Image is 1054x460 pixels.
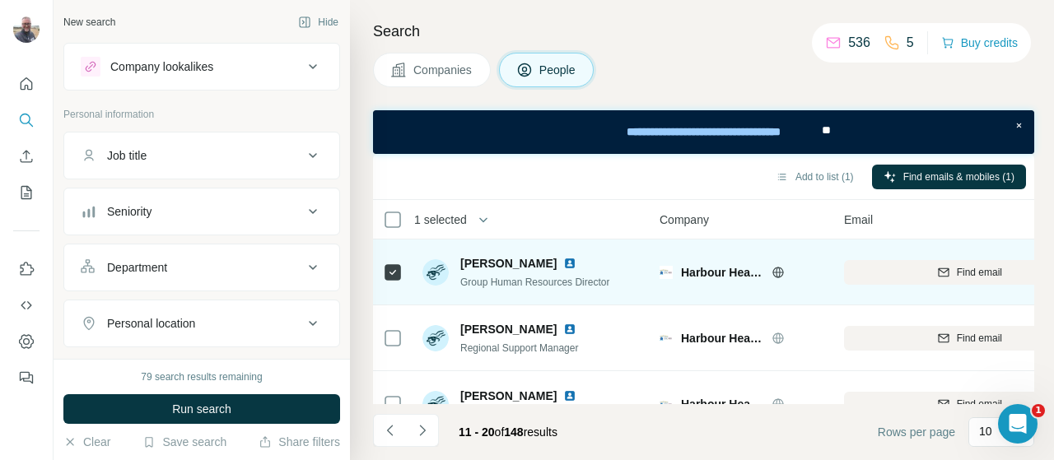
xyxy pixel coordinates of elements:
[107,203,152,220] div: Seniority
[172,401,231,417] span: Run search
[957,397,1002,411] span: Find email
[660,266,673,279] img: Logo of Harbour Healthcare
[107,315,195,332] div: Personal location
[844,211,873,228] span: Email
[848,33,870,53] p: 536
[13,69,40,99] button: Quick start
[681,264,763,281] span: Harbour Healthcare
[422,325,449,351] img: Avatar
[563,323,576,336] img: LinkedIn logo
[13,142,40,171] button: Enrich CSV
[142,434,226,450] button: Save search
[460,342,578,354] span: Regional Support Manager
[64,192,339,231] button: Seniority
[660,397,673,411] img: Logo of Harbour Healthcare
[64,47,339,86] button: Company lookalikes
[764,165,865,189] button: Add to list (1)
[406,414,439,447] button: Navigate to next page
[1032,404,1045,417] span: 1
[495,425,505,439] span: of
[903,170,1014,184] span: Find emails & mobiles (1)
[13,254,40,284] button: Use Surfe on LinkedIn
[957,331,1002,346] span: Find email
[681,330,763,346] span: Harbour Healthcare
[422,259,449,286] img: Avatar
[878,424,955,440] span: Rows per page
[373,414,406,447] button: Navigate to previous page
[681,396,763,412] span: Harbour Healthcare
[110,58,213,75] div: Company lookalikes
[373,110,1034,154] iframe: Banner
[141,369,262,384] div: 79 search results remaining
[63,434,110,450] button: Clear
[107,259,167,276] div: Department
[907,33,914,53] p: 5
[979,423,992,439] p: 10
[941,31,1018,54] button: Buy credits
[63,107,340,122] p: Personal information
[460,323,557,336] span: [PERSON_NAME]
[459,425,495,439] span: 11 - 20
[64,248,339,287] button: Department
[563,257,576,270] img: LinkedIn logo
[13,327,40,356] button: Dashboard
[413,62,473,78] span: Companies
[660,332,673,345] img: Logo of Harbour Healthcare
[414,211,467,228] span: 1 selected
[13,178,40,207] button: My lists
[957,265,1002,280] span: Find email
[460,255,557,272] span: [PERSON_NAME]
[373,20,1034,43] h4: Search
[998,404,1038,444] iframe: Intercom live chat
[459,425,557,439] span: results
[287,10,350,35] button: Hide
[460,388,557,404] span: [PERSON_NAME]
[563,389,576,402] img: LinkedIn logo
[64,304,339,343] button: Personal location
[422,391,449,417] img: Avatar
[504,425,523,439] span: 148
[13,16,40,43] img: Avatar
[63,394,340,424] button: Run search
[460,276,609,288] span: Group Human Resources Director
[13,290,40,320] button: Use Surfe API
[64,136,339,175] button: Job title
[13,363,40,393] button: Feedback
[872,165,1026,189] button: Find emails & mobiles (1)
[107,147,147,164] div: Job title
[539,62,577,78] span: People
[660,211,709,228] span: Company
[63,15,115,30] div: New search
[259,434,340,450] button: Share filters
[13,105,40,135] button: Search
